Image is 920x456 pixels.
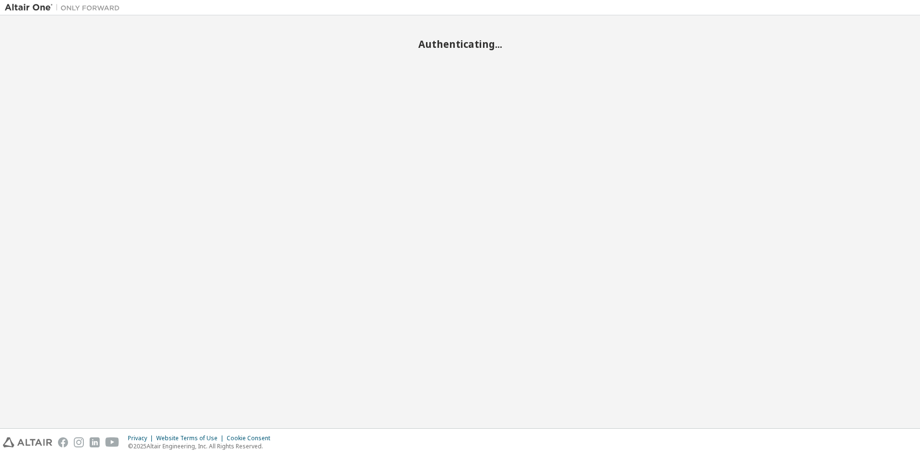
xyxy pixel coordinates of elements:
[128,434,156,442] div: Privacy
[5,3,125,12] img: Altair One
[105,437,119,447] img: youtube.svg
[58,437,68,447] img: facebook.svg
[5,38,915,50] h2: Authenticating...
[3,437,52,447] img: altair_logo.svg
[227,434,276,442] div: Cookie Consent
[90,437,100,447] img: linkedin.svg
[74,437,84,447] img: instagram.svg
[128,442,276,450] p: © 2025 Altair Engineering, Inc. All Rights Reserved.
[156,434,227,442] div: Website Terms of Use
